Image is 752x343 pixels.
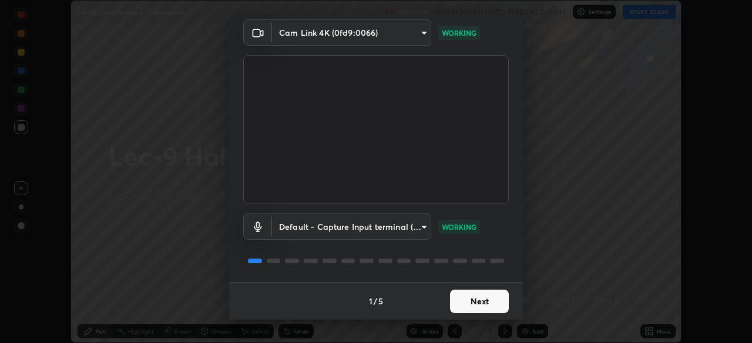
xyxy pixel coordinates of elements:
div: Cam Link 4K (0fd9:0066) [272,19,431,46]
p: WORKING [442,28,476,38]
div: Cam Link 4K (0fd9:0066) [272,213,431,240]
h4: 1 [369,295,372,307]
p: WORKING [442,222,476,232]
h4: / [374,295,377,307]
h4: 5 [378,295,383,307]
button: Next [450,290,509,313]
